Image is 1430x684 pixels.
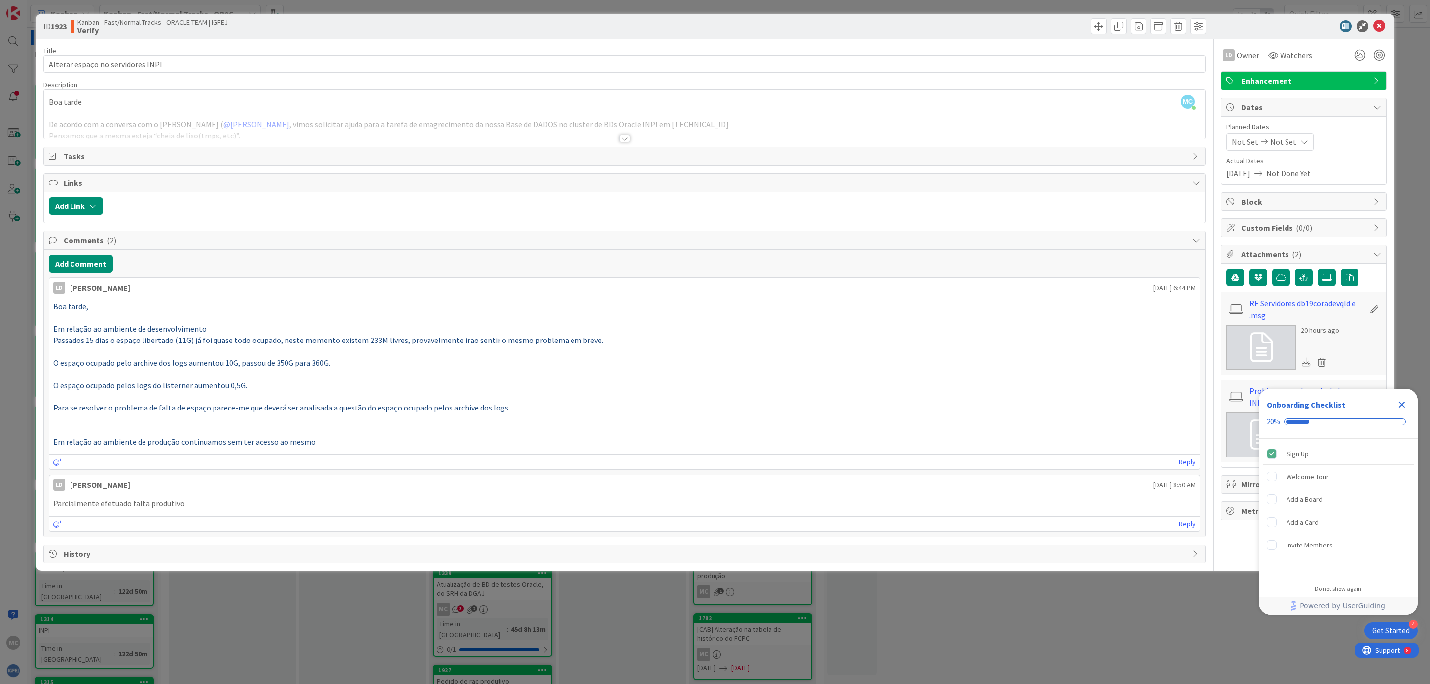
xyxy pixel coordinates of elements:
[1287,539,1333,551] div: Invite Members
[70,479,130,491] div: [PERSON_NAME]
[52,4,54,12] div: 8
[53,324,207,334] span: Em relação ao ambiente de desenvolvimento
[53,301,88,311] span: Boa tarde,
[1263,466,1414,487] div: Welcome Tour is incomplete.
[1237,49,1259,61] span: Owner
[53,380,247,390] span: O espaço ocupado pelos logs do listerner aumentou 0,5G.
[53,498,1196,509] p: Parcialmente efetuado falta produtivo
[1249,385,1364,409] a: Problemas em base de dados - INPI Oracle 19.msg
[1301,325,1339,336] div: 20 hours ago
[53,437,316,447] span: Em relação ao ambiente de produção continuamos sem ter acesso ao mesmo
[1267,417,1410,426] div: Checklist progress: 20%
[1241,479,1368,490] span: Mirrors
[1226,167,1250,179] span: [DATE]
[64,150,1187,162] span: Tasks
[70,282,130,294] div: [PERSON_NAME]
[21,1,45,13] span: Support
[1287,493,1323,505] div: Add a Board
[1372,626,1410,636] div: Get Started
[1292,249,1301,259] span: ( 2 )
[1296,223,1312,233] span: ( 0/0 )
[51,21,67,31] b: 1923
[64,234,1187,246] span: Comments
[1241,196,1368,207] span: Block
[1179,456,1196,468] a: Reply
[43,80,77,89] span: Description
[53,403,510,412] span: Para se resolver o problema de falta de espaço parece-me que deverá ser analisada a questão do es...
[1259,439,1418,578] div: Checklist items
[53,358,330,368] span: O espaço ocupado pelo archive dos logs aumentou 10G, passou de 350G para 360G.
[1301,356,1312,369] div: Download
[43,20,67,32] span: ID
[1223,49,1235,61] div: LD
[1409,620,1418,629] div: 4
[1315,585,1361,593] div: Do not show again
[1241,505,1368,517] span: Metrics
[1266,167,1311,179] span: Not Done Yet
[1280,49,1312,61] span: Watchers
[1264,597,1413,615] a: Powered by UserGuiding
[64,177,1187,189] span: Links
[77,26,228,34] b: Verify
[107,235,116,245] span: ( 2 )
[1270,136,1296,148] span: Not Set
[64,548,1187,560] span: History
[1263,511,1414,533] div: Add a Card is incomplete.
[1249,297,1364,321] a: RE Servidores db19coradevqld e .msg
[1226,156,1381,166] span: Actual Dates
[49,197,103,215] button: Add Link
[1241,75,1368,87] span: Enhancement
[43,55,1206,73] input: type card name here...
[77,18,228,26] span: Kanban - Fast/Normal Tracks - ORACLE TEAM | IGFEJ
[1241,101,1368,113] span: Dates
[1267,399,1345,410] div: Onboarding Checklist
[1300,600,1385,612] span: Powered by UserGuiding
[1181,95,1195,109] span: MC
[1241,248,1368,260] span: Attachments
[53,282,65,294] div: LD
[1263,534,1414,556] div: Invite Members is incomplete.
[1179,518,1196,530] a: Reply
[1226,122,1381,132] span: Planned Dates
[1153,480,1196,490] span: [DATE] 8:50 AM
[1153,283,1196,293] span: [DATE] 6:44 PM
[1259,597,1418,615] div: Footer
[1263,443,1414,465] div: Sign Up is complete.
[53,335,603,345] span: Passados 15 dias o espaço libertado (11G) já foi quase todo ocupado, neste momento existem 233M l...
[43,46,56,55] label: Title
[1287,448,1309,460] div: Sign Up
[1394,397,1410,412] div: Close Checklist
[1267,417,1280,426] div: 20%
[53,479,65,491] div: LD
[1287,471,1329,482] div: Welcome Tour
[1232,136,1258,148] span: Not Set
[1364,622,1418,639] div: Open Get Started checklist, remaining modules: 4
[1259,389,1418,615] div: Checklist Container
[1263,488,1414,510] div: Add a Board is incomplete.
[49,255,113,273] button: Add Comment
[1241,222,1368,234] span: Custom Fields
[1287,516,1319,528] div: Add a Card
[49,96,1200,108] p: Boa tarde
